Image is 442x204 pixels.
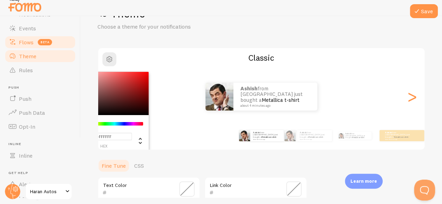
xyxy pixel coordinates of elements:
span: Push Data [19,109,45,116]
a: Metallica t-shirt [352,136,364,138]
div: Chrome color picker [70,72,149,152]
span: Events [19,25,36,32]
span: Push [19,95,31,102]
p: from [GEOGRAPHIC_DATA] just bought a [385,131,413,140]
div: Change another color definition [132,133,143,149]
span: Push [8,85,76,90]
small: about 4 minutes ago [253,138,280,140]
span: Opt-In [19,123,35,130]
span: Alerts [19,181,34,188]
a: Flows beta [4,35,76,49]
small: about 4 minutes ago [240,104,308,107]
strong: Ashish [240,85,258,92]
p: Learn more [350,178,377,184]
span: Flows [19,39,34,46]
a: Metallica t-shirt [393,136,408,138]
strong: Ashish [385,131,392,134]
span: Get Help [8,171,76,175]
p: from [GEOGRAPHIC_DATA] just bought a [345,132,369,139]
img: Fomo [284,130,296,141]
a: Opt-In [4,120,76,134]
h2: Classic [98,52,425,63]
small: about 4 minutes ago [385,138,412,140]
a: Metallica t-shirt [261,136,276,138]
a: CSS [130,159,148,173]
p: from [GEOGRAPHIC_DATA] just bought a [253,131,281,140]
p: from [GEOGRAPHIC_DATA] just bought a [300,131,329,140]
a: Metallica t-shirt [308,136,323,138]
p: Choose a theme for your notifications [97,23,265,31]
small: about 4 minutes ago [300,138,328,140]
p: from [GEOGRAPHIC_DATA] just bought a [240,86,310,107]
span: Haran Autos [30,187,63,196]
a: Fine Tune [97,159,130,173]
strong: Ashish [345,133,351,135]
strong: Ashish [300,131,307,134]
a: Push Data [4,106,76,120]
div: Learn more [345,174,383,189]
img: Fomo [339,133,344,138]
a: Inline [4,149,76,163]
span: Inline [19,152,32,159]
a: Metallica t-shirt [262,97,299,103]
span: Theme [19,53,36,60]
iframe: Help Scout Beacon - Open [414,180,435,201]
div: Next slide [408,71,416,122]
span: beta [38,39,52,45]
a: Push [4,92,76,106]
span: Inline [8,142,76,146]
strong: Ashish [253,131,260,134]
a: Alerts [4,177,76,191]
img: Fomo [239,130,250,141]
span: hex [76,144,132,148]
a: Rules [4,63,76,77]
span: Rules [19,67,33,74]
img: Fomo [205,83,233,111]
a: Haran Autos [25,183,72,200]
a: Theme [4,49,76,63]
button: Save [410,4,438,18]
a: Events [4,21,76,35]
